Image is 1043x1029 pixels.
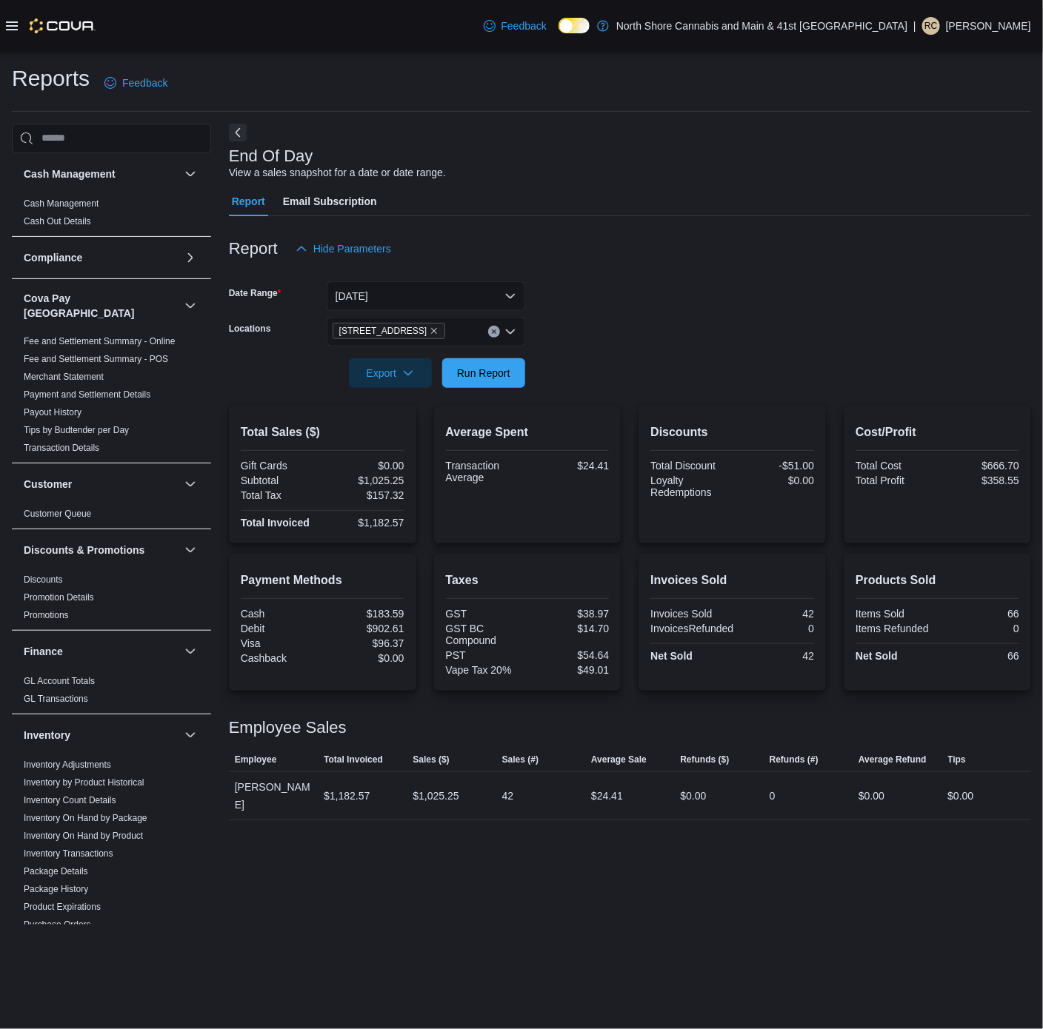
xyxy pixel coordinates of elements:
button: Open list of options [504,326,516,338]
span: Run Report [457,366,510,381]
label: Locations [229,323,271,335]
span: Inventory On Hand by Product [24,830,143,842]
div: GST BC Compound [446,623,524,646]
span: Report [232,187,265,216]
div: Finance [12,672,211,714]
span: Average Sale [591,754,647,765]
div: $0.00 [325,652,404,664]
span: Dark Mode [559,33,559,34]
a: Discounts [24,574,63,585]
div: 66 [941,650,1019,662]
div: InvoicesRefunded [650,623,733,634]
h2: Products Sold [856,572,1019,589]
div: Discounts & Promotions [12,571,211,630]
button: Remove 5707 Main St. from selection in this group [430,326,439,335]
div: $0.00 [325,460,404,472]
button: Finance [24,644,179,659]
img: Cova [30,19,96,33]
span: 5707 Main St. [333,323,446,339]
a: Cash Management [24,198,99,209]
button: Inventory [24,728,179,743]
div: $49.01 [530,664,609,676]
span: Cash Management [24,198,99,210]
span: GL Account Totals [24,675,95,687]
div: 42 [736,608,814,620]
span: Tips by Budtender per Day [24,424,129,436]
h2: Invoices Sold [650,572,814,589]
strong: Net Sold [650,650,693,662]
div: $24.41 [591,787,623,805]
div: $38.97 [530,608,609,620]
div: Cash [241,608,319,620]
strong: Total Invoiced [241,517,310,529]
a: Payment and Settlement Details [24,389,150,400]
div: Vape Tax 20% [446,664,524,676]
div: 0 [941,623,1019,634]
button: Run Report [442,358,525,388]
h2: Average Spent [446,423,610,441]
a: Promotions [24,610,69,620]
button: Inventory [181,726,199,744]
span: Refunds ($) [681,754,730,765]
a: Inventory Count Details [24,795,116,805]
a: Inventory On Hand by Package [24,813,147,823]
h2: Taxes [446,572,610,589]
span: Cash Out Details [24,215,91,227]
div: Ron Chamberlain [922,17,940,35]
a: Product Expirations [24,902,101,912]
h3: Cash Management [24,167,116,181]
span: RC [924,17,937,35]
div: $0.00 [681,787,707,805]
div: $54.64 [530,649,609,661]
h3: Cova Pay [GEOGRAPHIC_DATA] [24,291,179,321]
h3: Report [229,240,278,258]
div: Cash Management [12,195,211,236]
button: Next [229,124,247,141]
span: [STREET_ADDRESS] [339,324,427,338]
span: Package Details [24,865,88,877]
button: Export [349,358,432,388]
button: Finance [181,643,199,660]
h1: Reports [12,64,90,93]
input: Dark Mode [559,18,590,33]
div: -$51.00 [736,460,814,472]
p: North Shore Cannabis and Main & 41st [GEOGRAPHIC_DATA] [616,17,907,35]
span: Customer Queue [24,508,91,520]
span: Payment and Settlement Details [24,389,150,400]
a: Cash Out Details [24,216,91,227]
div: Items Refunded [856,623,934,634]
button: Cash Management [181,165,199,183]
a: Inventory Transactions [24,848,113,859]
a: Merchant Statement [24,372,104,382]
h2: Cost/Profit [856,423,1019,441]
div: $183.59 [325,608,404,620]
a: Payout History [24,407,81,418]
button: Cash Management [24,167,179,181]
span: Inventory by Product Historical [24,777,144,788]
div: [PERSON_NAME] [229,772,318,819]
div: 0 [770,787,776,805]
span: Discounts [24,574,63,586]
h3: Discounts & Promotions [24,543,144,557]
div: Visa [241,637,319,649]
h3: Inventory [24,728,70,743]
div: Total Cost [856,460,934,472]
button: Hide Parameters [290,234,397,264]
h2: Discounts [650,423,814,441]
h3: End Of Day [229,147,313,165]
div: $0.00 [859,787,884,805]
div: $24.41 [530,460,609,472]
a: Inventory Adjustments [24,760,111,770]
div: Subtotal [241,475,319,486]
a: Promotion Details [24,592,94,603]
span: Sales (#) [502,754,539,765]
a: Fee and Settlement Summary - POS [24,354,168,364]
div: Loyalty Redemptions [650,475,729,498]
div: $0.00 [948,787,974,805]
span: Fee and Settlement Summary - POS [24,353,168,365]
span: Feedback [501,19,547,33]
button: Compliance [181,249,199,267]
a: GL Account Totals [24,676,95,686]
a: Inventory by Product Historical [24,777,144,788]
span: Merchant Statement [24,371,104,383]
